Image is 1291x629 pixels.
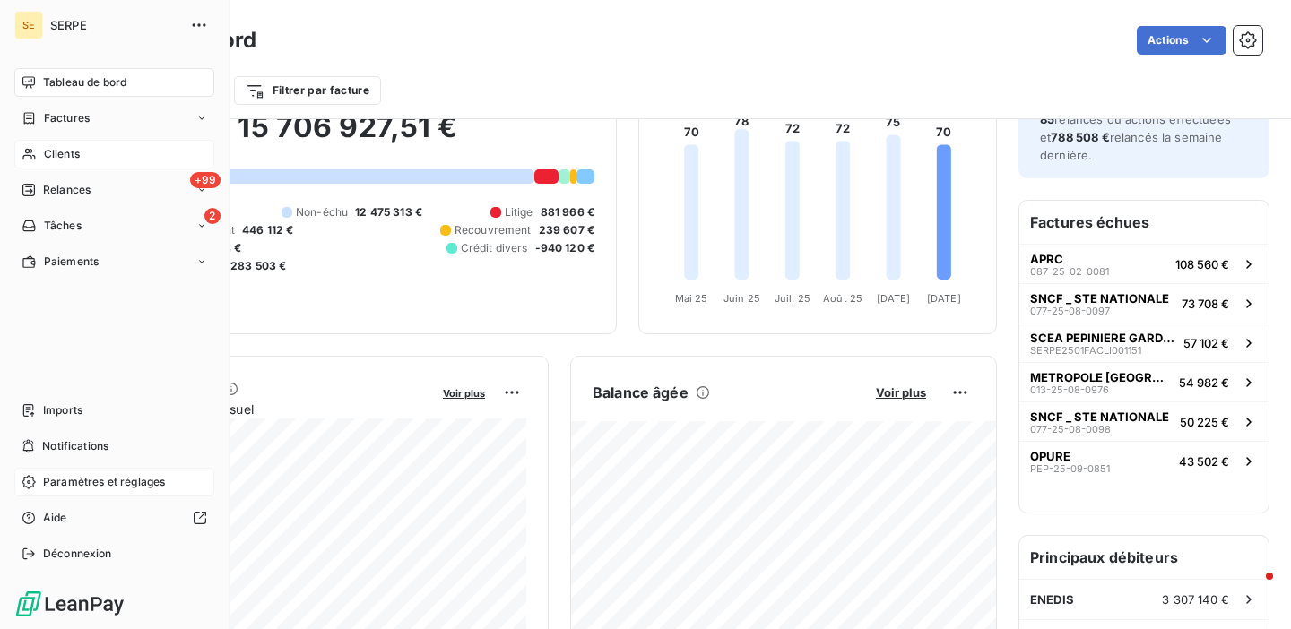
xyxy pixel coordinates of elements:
[455,222,532,238] span: Recouvrement
[43,402,82,418] span: Imports
[225,258,287,274] span: -283 503 €
[1019,401,1269,441] button: SNCF _ STE NATIONALE077-25-08-009850 225 €
[43,474,165,490] span: Paramètres et réglages
[1040,112,1054,126] span: 85
[43,74,126,90] span: Tableau de bord
[1179,454,1229,469] span: 43 502 €
[242,222,293,238] span: 446 112 €
[438,384,490,401] button: Voir plus
[1030,266,1109,277] span: 087-25-02-0081
[14,504,214,532] a: Aide
[190,172,221,188] span: +99
[1030,331,1176,345] span: SCEA PEPINIERE GARDOISE
[775,292,810,305] tspan: Juil. 25
[675,292,708,305] tspan: Mai 25
[101,109,594,163] h2: 15 706 927,51 €
[1030,384,1109,395] span: 013-25-08-0976
[1051,130,1109,144] span: 788 508 €
[1040,112,1231,162] span: relances ou actions effectuées et relancés la semaine dernière.
[1183,336,1229,350] span: 57 102 €
[44,254,99,270] span: Paiements
[1030,306,1110,316] span: 077-25-08-0097
[43,510,67,526] span: Aide
[1030,449,1070,463] span: OPURE
[44,110,90,126] span: Factures
[1019,323,1269,362] button: SCEA PEPINIERE GARDOISESERPE2501FACLI00115157 102 €
[43,182,91,198] span: Relances
[443,387,485,400] span: Voir plus
[101,400,430,418] span: Chiffre d'affaires mensuel
[541,204,594,220] span: 881 966 €
[871,384,931,401] button: Voir plus
[1175,257,1229,271] span: 108 560 €
[1030,252,1063,266] span: APRC
[927,292,961,305] tspan: [DATE]
[1019,283,1269,323] button: SNCF _ STE NATIONALE077-25-08-009773 708 €
[14,590,126,618] img: Logo LeanPay
[1030,424,1111,435] span: 077-25-08-0098
[823,292,862,305] tspan: Août 25
[1030,409,1169,424] span: SNCF _ STE NATIONALE
[355,204,422,220] span: 12 475 313 €
[234,76,381,105] button: Filtrer par facture
[1019,536,1269,579] h6: Principaux débiteurs
[877,292,911,305] tspan: [DATE]
[1179,375,1229,390] span: 54 982 €
[1030,370,1172,384] span: METROPOLE [GEOGRAPHIC_DATA]
[461,240,528,256] span: Crédit divers
[593,382,689,403] h6: Balance âgée
[1030,463,1110,474] span: PEP-25-09-0851
[1019,362,1269,401] button: METROPOLE [GEOGRAPHIC_DATA]013-25-08-097654 982 €
[1030,592,1074,607] span: ENEDIS
[1030,345,1141,356] span: SERPE2501FACLI001151
[1182,297,1229,311] span: 73 708 €
[14,11,43,39] div: SE
[1019,441,1269,480] button: OPUREPEP-25-09-085143 502 €
[535,240,595,256] span: -940 120 €
[1019,201,1269,244] h6: Factures échues
[204,208,221,224] span: 2
[43,546,112,562] span: Déconnexion
[539,222,594,238] span: 239 607 €
[723,292,760,305] tspan: Juin 25
[1019,244,1269,283] button: APRC087-25-02-0081108 560 €
[296,204,348,220] span: Non-échu
[44,218,82,234] span: Tâches
[50,18,179,32] span: SERPE
[1137,26,1226,55] button: Actions
[505,204,533,220] span: Litige
[1162,592,1229,607] span: 3 307 140 €
[1030,291,1169,306] span: SNCF _ STE NATIONALE
[1230,568,1273,611] iframe: Intercom live chat
[44,146,80,162] span: Clients
[42,438,108,454] span: Notifications
[876,385,926,400] span: Voir plus
[1180,415,1229,429] span: 50 225 €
